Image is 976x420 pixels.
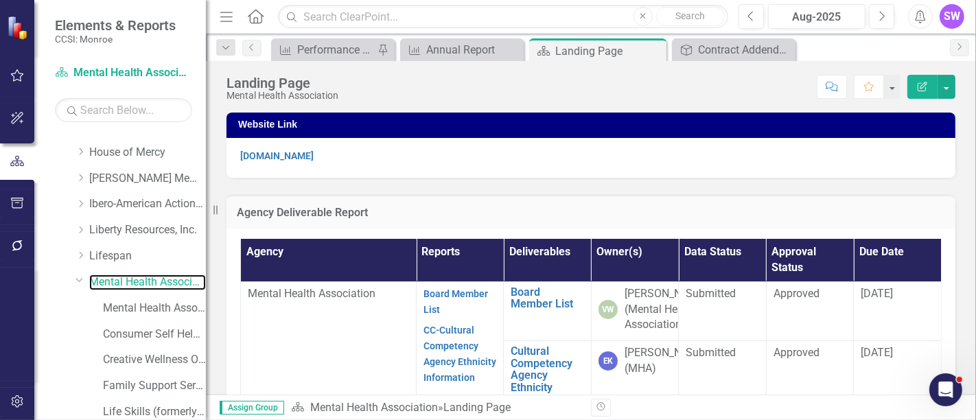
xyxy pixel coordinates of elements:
[297,41,374,58] div: Performance Report
[291,400,581,416] div: »
[861,287,893,300] span: [DATE]
[55,98,192,122] input: Search Below...
[929,373,962,406] iframe: Intercom live chat
[103,327,206,342] a: Consumer Self Help/Family & [MEDICAL_DATA] Services
[774,287,820,300] span: Approved
[504,281,591,341] td: Double-Click to Edit Right Click for Context Menu
[625,286,707,334] div: [PERSON_NAME] (Mental Health Association)
[591,341,678,410] td: Double-Click to Edit
[89,275,206,290] a: Mental Health Association
[278,5,728,29] input: Search ClearPoint...
[599,351,618,371] div: EK
[275,41,374,58] a: Performance Report
[240,150,314,161] a: [DOMAIN_NAME]
[423,288,488,315] a: Board Member List
[675,41,792,58] a: Contract Addendum
[625,345,707,377] div: [PERSON_NAME] (MHA)
[504,341,591,410] td: Double-Click to Edit Right Click for Context Menu
[226,91,338,101] div: Mental Health Association
[443,401,511,414] div: Landing Page
[6,14,32,40] img: ClearPoint Strategy
[599,300,618,319] div: VW
[237,207,945,219] h3: Agency Deliverable Report
[766,341,853,410] td: Double-Click to Edit
[940,4,964,29] button: SW
[404,41,520,58] a: Annual Report
[103,404,206,420] a: Life Skills (formerly New Directions)
[89,145,206,161] a: House of Mercy
[686,346,736,359] span: Submitted
[555,43,663,60] div: Landing Page
[774,346,820,359] span: Approved
[854,341,942,410] td: Double-Click to Edit
[220,401,284,415] span: Assign Group
[238,119,949,130] h3: Website Link
[103,352,206,368] a: Creative Wellness Opportunities
[89,196,206,212] a: Ibero-American Action League, Inc.
[511,345,583,406] a: Cultural Competency Agency Ethnicity Information
[310,401,438,414] a: Mental Health Association
[698,41,792,58] div: Contract Addendum
[766,281,853,341] td: Double-Click to Edit
[591,281,678,341] td: Double-Click to Edit
[426,41,520,58] div: Annual Report
[675,10,705,21] span: Search
[679,341,766,410] td: Double-Click to Edit
[226,75,338,91] div: Landing Page
[55,17,176,34] span: Elements & Reports
[423,325,496,383] a: CC-Cultural Competency Agency Ethnicity Information
[768,4,865,29] button: Aug-2025
[686,287,736,300] span: Submitted
[89,171,206,187] a: [PERSON_NAME] Memorial Institute, Inc.
[861,346,893,359] span: [DATE]
[103,378,206,394] a: Family Support Services
[55,65,192,81] a: Mental Health Association
[89,248,206,264] a: Lifespan
[55,34,176,45] small: CCSI: Monroe
[773,9,861,25] div: Aug-2025
[656,7,725,26] button: Search
[511,286,583,310] a: Board Member List
[248,286,409,302] p: Mental Health Association
[679,281,766,341] td: Double-Click to Edit
[423,393,489,420] a: Organizational Chart
[854,281,942,341] td: Double-Click to Edit
[89,222,206,238] a: Liberty Resources, Inc.
[103,301,206,316] a: Mental Health Association (MCOMH Internal)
